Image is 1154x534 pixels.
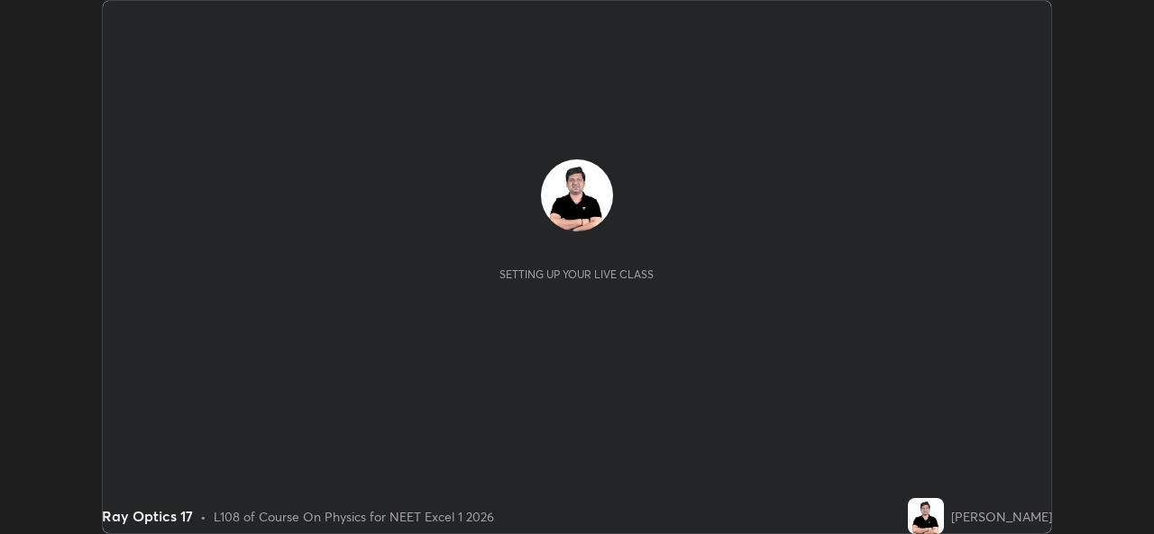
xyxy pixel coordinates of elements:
[102,505,193,527] div: Ray Optics 17
[499,267,654,281] div: Setting up your live class
[200,507,206,526] div: •
[541,159,613,231] img: 7ad8e9556d334b399f8606cf9d83f348.jpg
[214,507,494,526] div: L108 of Course On Physics for NEET Excel 1 2026
[908,498,944,534] img: 7ad8e9556d334b399f8606cf9d83f348.jpg
[951,507,1052,526] div: [PERSON_NAME]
